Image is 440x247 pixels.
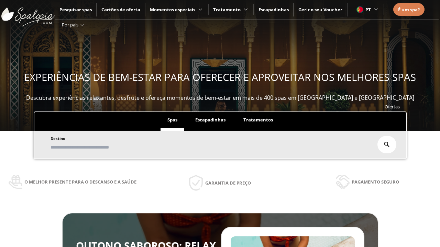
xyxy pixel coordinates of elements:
span: EXPERIÊNCIAS DE BEM-ESTAR PARA OFERECER E APROVEITAR NOS MELHORES SPAS [24,70,416,84]
span: Destino [51,136,65,141]
a: Cartões de oferta [101,7,140,13]
a: É um spa? [398,6,420,13]
span: É um spa? [398,7,420,13]
span: Spas [167,117,177,123]
span: Garantia de preço [205,179,251,187]
a: Ofertas [385,104,400,110]
a: Pesquisar spas [59,7,92,13]
span: Por país [62,22,78,28]
span: O melhor presente para o descanso e a saúde [24,178,136,186]
span: Escapadinhas [195,117,225,123]
span: Tratamentos [243,117,273,123]
a: Gerir o seu Voucher [298,7,342,13]
img: ImgLogoSpalopia.BvClDcEz.svg [1,1,55,27]
a: Escapadinhas [258,7,289,13]
span: Descubra experiências relaxantes, desfrute e ofereça momentos de bem-estar em mais de 400 spas em... [26,94,414,102]
span: Pagamento seguro [352,178,399,186]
